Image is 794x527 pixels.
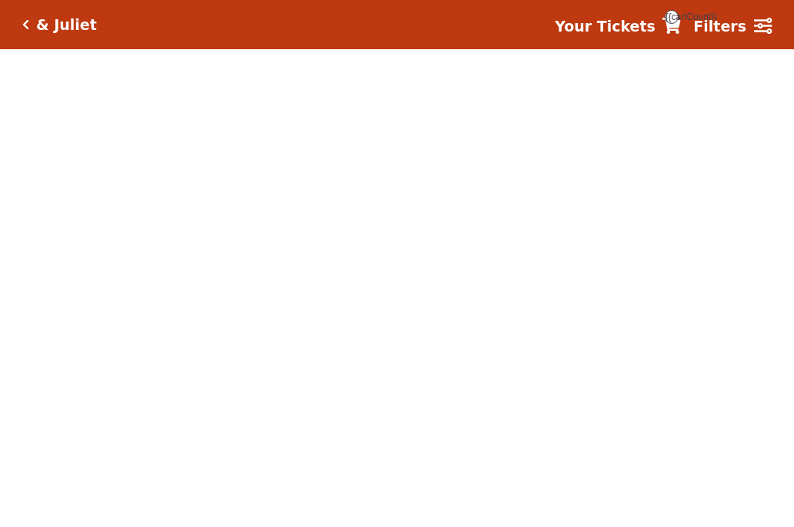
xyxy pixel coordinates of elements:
[665,10,679,24] span: {{cartCount}}
[36,16,97,34] h5: & Juliet
[555,15,681,38] a: Your Tickets {{cartCount}}
[22,19,29,30] a: Click here to go back to filters
[693,15,772,38] a: Filters
[693,18,746,35] strong: Filters
[555,18,656,35] strong: Your Tickets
